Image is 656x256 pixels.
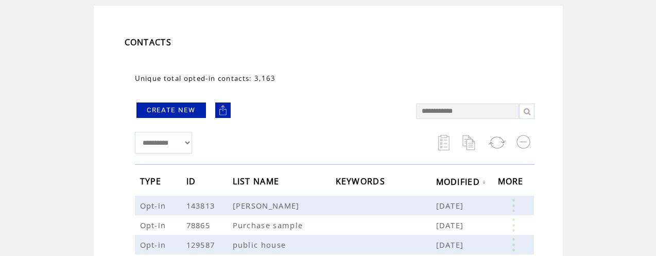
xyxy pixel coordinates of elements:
span: 129587 [186,240,218,250]
span: TYPE [140,173,164,192]
span: KEYWORDS [336,173,388,192]
span: MORE [498,173,526,192]
span: [DATE] [436,240,467,250]
span: Purchase sample [233,220,306,230]
span: [DATE] [436,200,467,211]
span: public house [233,240,289,250]
span: ID [186,173,199,192]
a: ID [186,178,199,184]
span: 78865 [186,220,213,230]
a: CREATE NEW [136,103,206,118]
span: Opt-in [140,240,169,250]
span: Unique total opted-in contacts: 3,163 [135,74,276,83]
a: KEYWORDS [336,178,388,184]
span: MODIFIED [436,174,483,193]
span: [PERSON_NAME] [233,200,302,211]
a: TYPE [140,178,164,184]
span: LIST NAME [233,173,282,192]
a: MODIFIED↓ [436,178,487,184]
span: Opt-in [140,220,169,230]
span: [DATE] [436,220,467,230]
span: Opt-in [140,200,169,211]
span: CONTACTS [125,37,172,48]
span: 143813 [186,200,218,211]
img: upload.png [218,105,228,115]
a: LIST NAME [233,178,282,184]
